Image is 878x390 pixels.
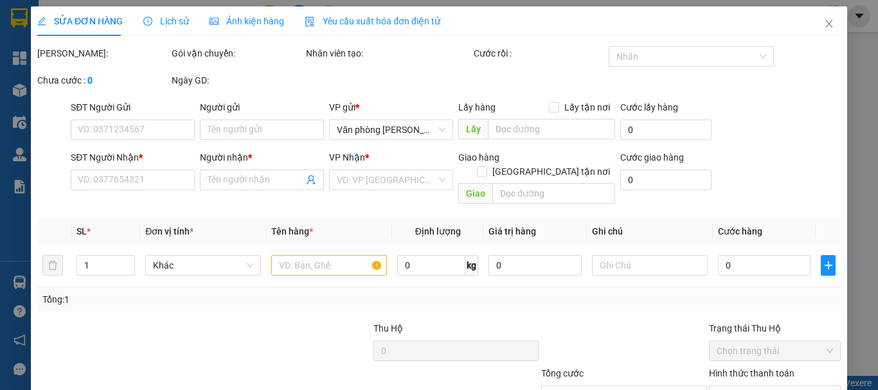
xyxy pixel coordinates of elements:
[145,226,193,236] span: Đơn vị tính
[337,120,445,139] span: Văn phòng Tắc Vân
[824,19,834,29] span: close
[492,183,614,204] input: Dọc đường
[76,226,87,236] span: SL
[172,73,303,87] div: Ngày GD:
[37,73,169,87] div: Chưa cước :
[37,46,169,60] div: [PERSON_NAME]:
[200,150,324,164] div: Người nhận
[415,226,460,236] span: Định lượng
[488,226,536,236] span: Giá trị hàng
[37,16,123,26] span: SỬA ĐƠN HÀNG
[42,255,63,276] button: delete
[709,321,841,335] div: Trạng thái Thu Hộ
[474,46,605,60] div: Cước rồi :
[717,341,833,360] span: Chọn trạng thái
[821,255,836,276] button: plus
[305,17,315,27] img: icon
[306,175,316,185] span: user-add
[71,150,195,164] div: SĐT Người Nhận
[587,219,713,244] th: Ghi chú
[143,17,152,26] span: clock-circle
[305,16,440,26] span: Yêu cầu xuất hóa đơn điện tử
[172,46,303,60] div: Gói vận chuyển:
[373,323,402,333] span: Thu Hộ
[465,255,478,276] span: kg
[821,260,835,270] span: plus
[458,102,496,112] span: Lấy hàng
[487,164,614,179] span: [GEOGRAPHIC_DATA] tận nơi
[620,170,712,190] input: Cước giao hàng
[37,17,46,26] span: edit
[620,152,683,163] label: Cước giao hàng
[210,17,219,26] span: picture
[620,102,677,112] label: Cước lấy hàng
[143,16,189,26] span: Lịch sử
[271,226,313,236] span: Tên hàng
[71,100,195,114] div: SĐT Người Gửi
[541,368,584,378] span: Tổng cước
[87,75,93,85] b: 0
[153,256,253,275] span: Khác
[271,255,387,276] input: VD: Bàn, Ghế
[306,46,471,60] div: Nhân viên tạo:
[329,152,365,163] span: VP Nhận
[458,183,492,204] span: Giao
[42,292,340,306] div: Tổng: 1
[329,100,453,114] div: VP gửi
[709,368,794,378] label: Hình thức thanh toán
[620,120,712,140] input: Cước lấy hàng
[458,152,499,163] span: Giao hàng
[210,16,284,26] span: Ảnh kiện hàng
[811,6,847,42] button: Close
[718,226,762,236] span: Cước hàng
[458,119,488,139] span: Lấy
[559,100,614,114] span: Lấy tận nơi
[488,119,614,139] input: Dọc đường
[200,100,324,114] div: Người gửi
[592,255,708,276] input: Ghi Chú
